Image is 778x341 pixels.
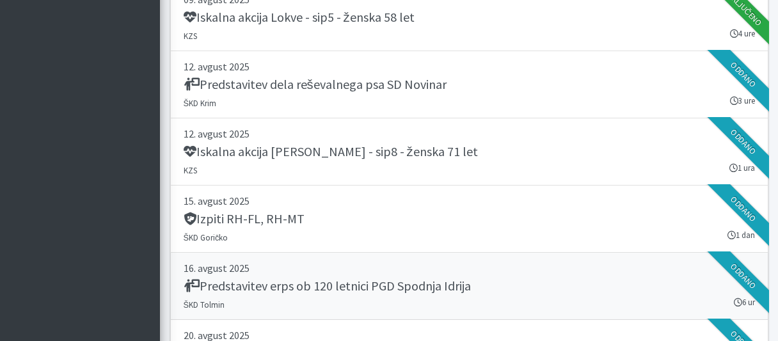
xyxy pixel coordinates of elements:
[184,10,415,25] h5: Iskalna akcija Lokve - sip5 - ženska 58 let
[184,59,755,74] p: 12. avgust 2025
[184,260,755,276] p: 16. avgust 2025
[184,144,478,159] h5: Iskalna akcija [PERSON_NAME] - sip8 - ženska 71 let
[184,193,755,209] p: 15. avgust 2025
[184,299,225,310] small: ŠKD Tolmin
[184,278,471,294] h5: Predstavitev erps ob 120 letnici PGD Spodnja Idrija
[184,211,305,226] h5: Izpiti RH-FL, RH-MT
[184,165,197,175] small: KZS
[184,31,197,41] small: KZS
[184,126,755,141] p: 12. avgust 2025
[184,98,217,108] small: ŠKD Krim
[184,77,447,92] h5: Predstavitev dela reševalnega psa SD Novinar
[170,118,768,186] a: 12. avgust 2025 Iskalna akcija [PERSON_NAME] - sip8 - ženska 71 let KZS 1 ura Oddano
[170,186,768,253] a: 15. avgust 2025 Izpiti RH-FL, RH-MT ŠKD Goričko 1 dan Oddano
[170,51,768,118] a: 12. avgust 2025 Predstavitev dela reševalnega psa SD Novinar ŠKD Krim 3 ure Oddano
[184,232,228,242] small: ŠKD Goričko
[170,253,768,320] a: 16. avgust 2025 Predstavitev erps ob 120 letnici PGD Spodnja Idrija ŠKD Tolmin 6 ur Oddano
